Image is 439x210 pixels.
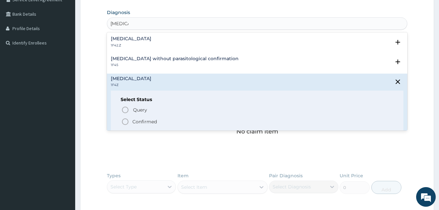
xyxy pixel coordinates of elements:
textarea: Type your message and hit 'Enter' [3,140,125,163]
h6: Select Status [121,97,394,102]
p: No claim item [236,128,278,135]
i: open select status [394,58,402,66]
img: d_794563401_company_1708531726252_794563401 [12,33,26,49]
label: Diagnosis [107,9,130,16]
i: close select status [394,78,402,86]
i: status option filled [121,118,129,126]
p: 1F42.Z [111,43,151,48]
h4: [MEDICAL_DATA] [111,36,151,41]
p: Confirmed [132,118,157,125]
p: 1F45 [111,63,239,67]
h4: [MEDICAL_DATA] without parasitological confirmation [111,56,239,61]
span: We're online! [38,63,90,129]
div: Chat with us now [34,37,110,45]
div: Minimize live chat window [107,3,123,19]
p: 1F4Z [111,83,151,87]
h4: [MEDICAL_DATA] [111,76,151,81]
i: status option query [121,106,129,114]
span: Query [133,107,147,113]
i: open select status [394,38,402,46]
